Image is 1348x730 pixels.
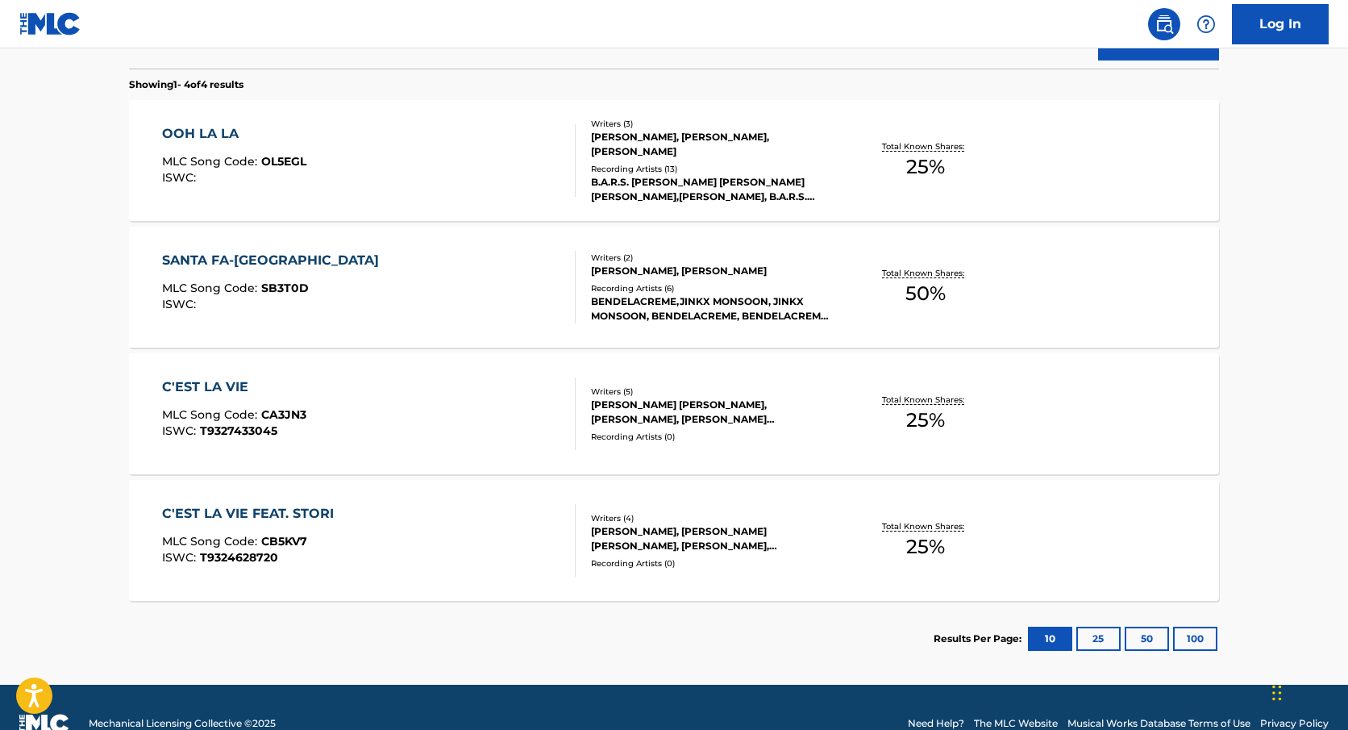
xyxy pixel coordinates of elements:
[906,406,945,435] span: 25 %
[591,163,834,175] div: Recording Artists ( 13 )
[591,252,834,264] div: Writers ( 2 )
[162,251,387,270] div: SANTA FA-[GEOGRAPHIC_DATA]
[162,124,306,144] div: OOH LA LA
[934,632,1026,646] p: Results Per Page:
[1267,653,1348,730] iframe: Chat Widget
[261,407,306,422] span: CA3JN3
[1190,8,1222,40] div: Help
[261,281,309,295] span: SB3T0D
[162,534,261,549] span: MLC Song Code :
[591,557,834,569] div: Recording Artists ( 0 )
[1028,627,1072,651] button: 10
[591,118,834,130] div: Writers ( 3 )
[591,294,834,323] div: BENDELACREME,JINKX MONSOON, JINKX MONSOON, BENDELACREME, BENDELACREME, BENDELACREME & JINKX MONSO...
[1155,15,1174,34] img: search
[200,423,277,438] span: T9327433045
[882,394,968,406] p: Total Known Shares:
[591,386,834,398] div: Writers ( 5 )
[261,154,306,169] span: OL5EGL
[129,77,243,92] p: Showing 1 - 4 of 4 results
[129,480,1219,601] a: C'EST LA VIE FEAT. STORIMLC Song Code:CB5KV7ISWC:T9324628720Writers (4)[PERSON_NAME], [PERSON_NAM...
[882,140,968,152] p: Total Known Shares:
[1232,4,1329,44] a: Log In
[162,423,200,438] span: ISWC :
[1173,627,1217,651] button: 100
[129,353,1219,474] a: C'EST LA VIEMLC Song Code:CA3JN3ISWC:T9327433045Writers (5)[PERSON_NAME] [PERSON_NAME], [PERSON_N...
[162,297,200,311] span: ISWC :
[19,12,81,35] img: MLC Logo
[905,279,946,308] span: 50 %
[591,512,834,524] div: Writers ( 4 )
[162,170,200,185] span: ISWC :
[200,550,278,565] span: T9324628720
[591,398,834,427] div: [PERSON_NAME] [PERSON_NAME], [PERSON_NAME], [PERSON_NAME] [PERSON_NAME] [PERSON_NAME], [PERSON_NAME]
[882,267,968,279] p: Total Known Shares:
[1272,669,1282,717] div: Drag
[906,532,945,561] span: 25 %
[1196,15,1216,34] img: help
[1125,627,1169,651] button: 50
[162,378,306,397] div: C'EST LA VIE
[162,154,261,169] span: MLC Song Code :
[591,282,834,294] div: Recording Artists ( 6 )
[591,431,834,443] div: Recording Artists ( 0 )
[591,175,834,204] div: B.A.R.S. [PERSON_NAME] [PERSON_NAME] [PERSON_NAME],[PERSON_NAME], B.A.R.S. MURRE|BLACK SOPRANO FA...
[591,264,834,278] div: [PERSON_NAME], [PERSON_NAME]
[591,524,834,553] div: [PERSON_NAME], [PERSON_NAME] [PERSON_NAME], [PERSON_NAME], [PERSON_NAME]
[882,520,968,532] p: Total Known Shares:
[1148,8,1180,40] a: Public Search
[162,407,261,422] span: MLC Song Code :
[1076,627,1121,651] button: 25
[162,281,261,295] span: MLC Song Code :
[591,130,834,159] div: [PERSON_NAME], [PERSON_NAME], [PERSON_NAME]
[129,227,1219,348] a: SANTA FA-[GEOGRAPHIC_DATA]MLC Song Code:SB3T0DISWC:Writers (2)[PERSON_NAME], [PERSON_NAME]Recordi...
[129,100,1219,221] a: OOH LA LAMLC Song Code:OL5EGLISWC:Writers (3)[PERSON_NAME], [PERSON_NAME], [PERSON_NAME]Recording...
[162,550,200,565] span: ISWC :
[162,504,342,524] div: C'EST LA VIE FEAT. STORI
[261,534,307,549] span: CB5KV7
[906,152,945,181] span: 25 %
